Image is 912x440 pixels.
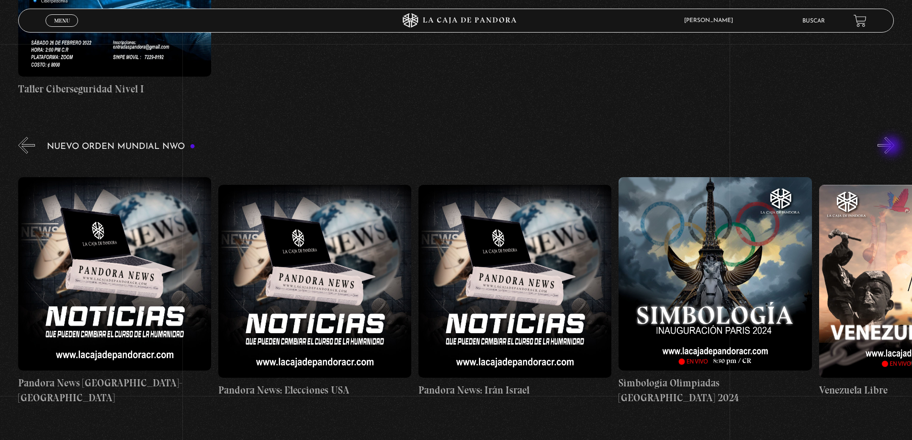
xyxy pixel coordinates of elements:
h4: Simbología Olimpiadas [GEOGRAPHIC_DATA] 2024 [619,375,811,406]
span: [PERSON_NAME] [679,18,743,23]
h4: Taller Ciberseguridad Nivel I [18,81,211,97]
a: View your shopping cart [854,14,867,27]
h4: Pandora News: Irán Israel [418,383,611,398]
button: Next [878,137,894,154]
a: Pandora News: Irán Israel [418,161,611,422]
button: Previous [18,137,35,154]
a: Buscar [802,18,825,24]
span: Cerrar [51,26,73,33]
h3: Nuevo Orden Mundial NWO [47,142,195,151]
a: Pandora News: Elecciones USA [218,161,411,422]
span: Menu [54,18,70,23]
a: Simbología Olimpiadas [GEOGRAPHIC_DATA] 2024 [619,161,811,422]
h4: Pandora News [GEOGRAPHIC_DATA]-[GEOGRAPHIC_DATA] [18,375,211,406]
a: Pandora News [GEOGRAPHIC_DATA]-[GEOGRAPHIC_DATA] [18,161,211,422]
h4: Pandora News: Elecciones USA [218,383,411,398]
